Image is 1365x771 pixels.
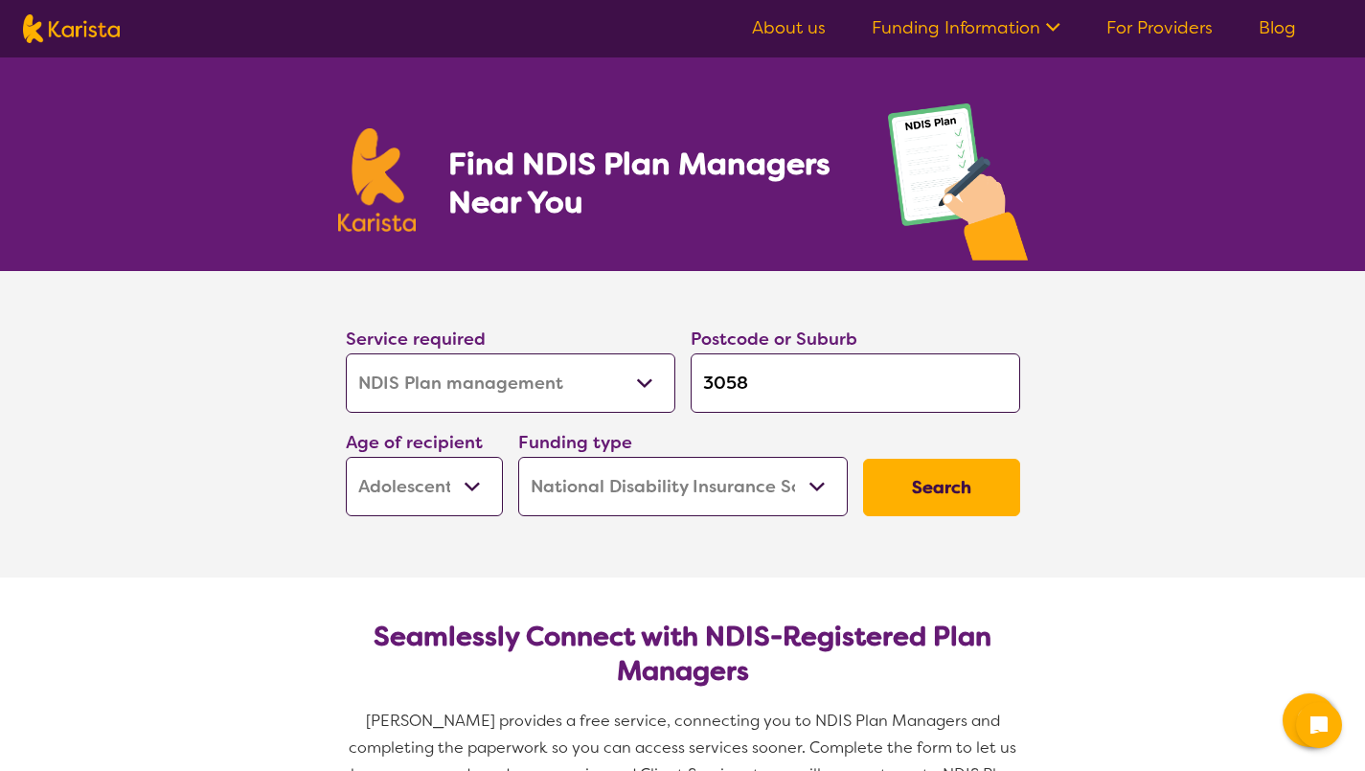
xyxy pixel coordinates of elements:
button: Channel Menu [1283,693,1336,747]
label: Age of recipient [346,431,483,454]
img: Karista logo [338,128,417,232]
a: For Providers [1106,16,1213,39]
img: plan-management [888,103,1028,271]
a: Blog [1259,16,1296,39]
a: About us [752,16,826,39]
input: Type [691,353,1020,413]
label: Service required [346,328,486,351]
button: Search [863,459,1020,516]
label: Postcode or Suburb [691,328,857,351]
a: Funding Information [872,16,1060,39]
img: Karista logo [23,14,120,43]
h1: Find NDIS Plan Managers Near You [448,145,849,221]
label: Funding type [518,431,632,454]
h2: Seamlessly Connect with NDIS-Registered Plan Managers [361,620,1005,689]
